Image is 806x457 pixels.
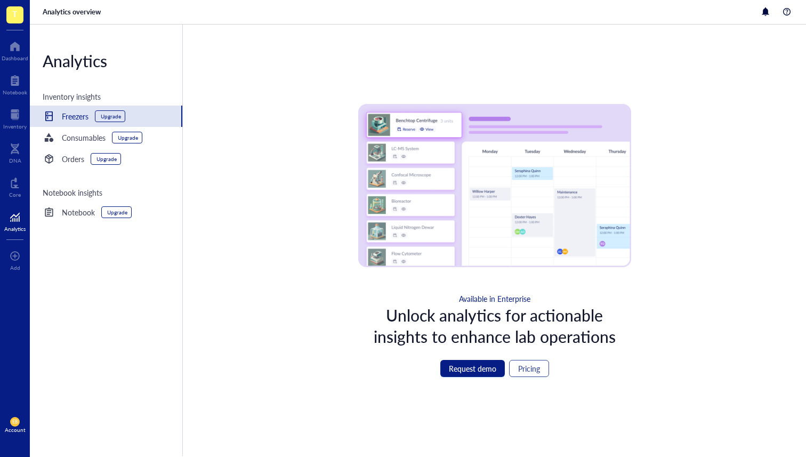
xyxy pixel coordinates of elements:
[4,226,26,232] div: Analytics
[3,106,27,130] a: Inventory
[62,153,84,165] div: Orders
[2,38,28,61] a: Dashboard
[518,364,540,373] span: Pricing
[358,304,631,347] div: Unlock analytics for actionable insights to enhance lab operations
[440,360,505,377] button: Request demo
[30,202,182,223] a: NotebookUpgrade
[12,7,18,20] span: T
[30,127,182,148] a: ConsumablesUpgrade
[62,110,88,122] div: Freezers
[118,134,138,141] div: Upgrade
[9,174,21,198] a: Core
[43,7,103,17] a: Analytics overview
[9,191,21,198] div: Core
[449,364,496,373] span: Request demo
[9,140,21,164] a: DNA
[3,89,27,95] div: Notebook
[358,293,631,304] div: Available in Enterprise
[3,72,27,95] a: Notebook
[4,209,26,232] a: Analytics
[62,206,95,218] div: Notebook
[2,55,28,61] div: Dashboard
[3,123,27,130] div: Inventory
[358,104,631,267] img: Consumables examples
[30,106,182,127] a: FreezersUpgrade
[30,148,182,170] a: OrdersUpgrade
[509,360,549,377] button: Pricing
[30,91,182,101] div: Inventory insights
[12,419,18,424] span: EB
[9,157,21,164] div: DNA
[30,187,182,197] div: Notebook insights
[30,50,182,71] div: Analytics
[62,132,106,143] div: Consumables
[101,113,121,119] div: Upgrade
[96,156,117,162] div: Upgrade
[107,209,127,215] div: Upgrade
[5,427,26,433] div: Account
[10,264,20,271] div: Add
